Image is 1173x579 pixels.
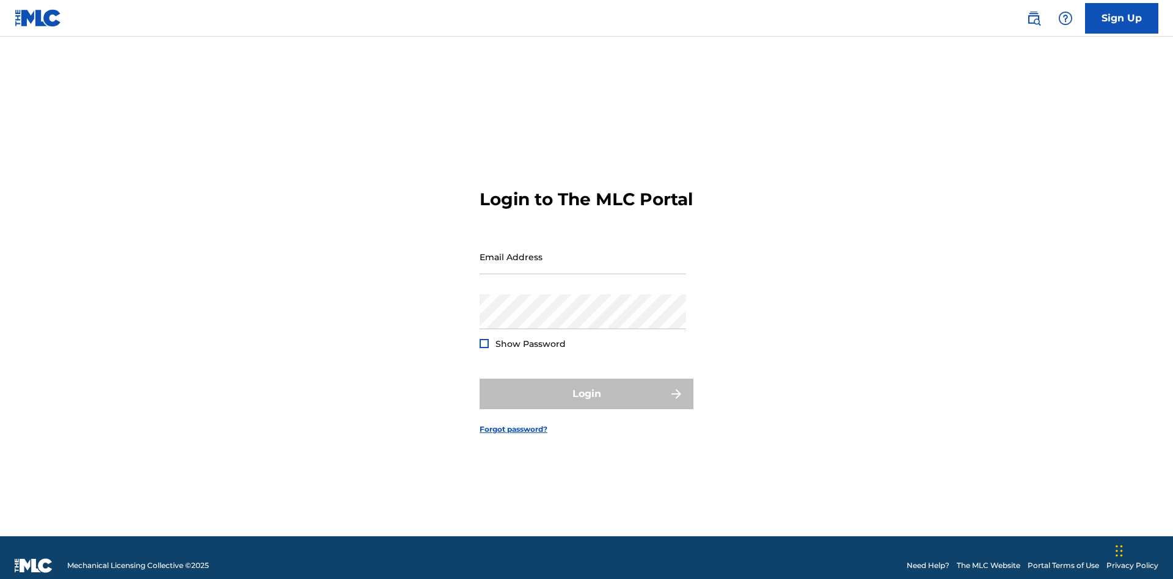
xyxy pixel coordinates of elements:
[1112,520,1173,579] iframe: Chat Widget
[1053,6,1078,31] div: Help
[1116,533,1123,569] div: Drag
[957,560,1020,571] a: The MLC Website
[1028,560,1099,571] a: Portal Terms of Use
[480,424,547,435] a: Forgot password?
[1085,3,1158,34] a: Sign Up
[15,9,62,27] img: MLC Logo
[1058,11,1073,26] img: help
[15,558,53,573] img: logo
[495,338,566,349] span: Show Password
[907,560,949,571] a: Need Help?
[1021,6,1046,31] a: Public Search
[1106,560,1158,571] a: Privacy Policy
[1026,11,1041,26] img: search
[480,189,693,210] h3: Login to The MLC Portal
[67,560,209,571] span: Mechanical Licensing Collective © 2025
